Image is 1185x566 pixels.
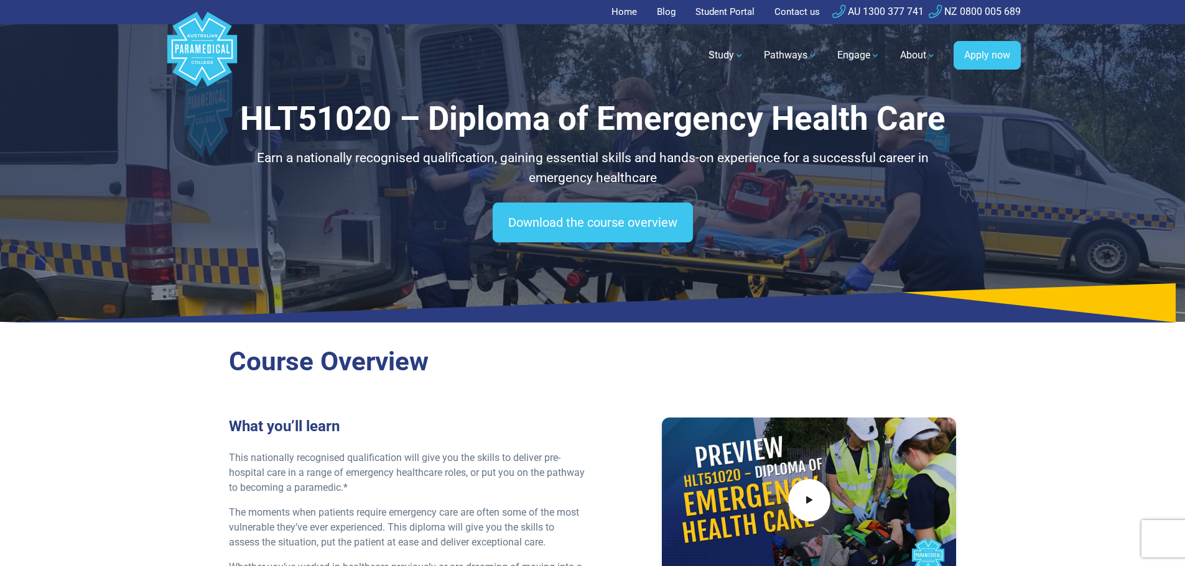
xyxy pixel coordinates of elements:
a: Pathways [756,38,825,73]
p: Earn a nationally recognised qualification, gaining essential skills and hands-on experience for ... [229,148,957,188]
a: AU 1300 377 741 [832,6,924,17]
a: Download the course overview [493,203,693,242]
a: Australian Paramedical College [165,24,239,87]
h3: What you’ll learn [229,418,585,436]
a: Engage [830,38,888,73]
h2: Course Overview [229,346,957,378]
a: NZ 0800 005 689 [929,6,1021,17]
a: Study [701,38,751,73]
a: About [893,38,944,73]
h1: HLT51020 – Diploma of Emergency Health Care [229,99,957,139]
a: Apply now [954,41,1021,70]
p: The moments when patients require emergency care are often some of the most vulnerable they’ve ev... [229,505,585,550]
p: This nationally recognised qualification will give you the skills to deliver pre-hospital care in... [229,450,585,495]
